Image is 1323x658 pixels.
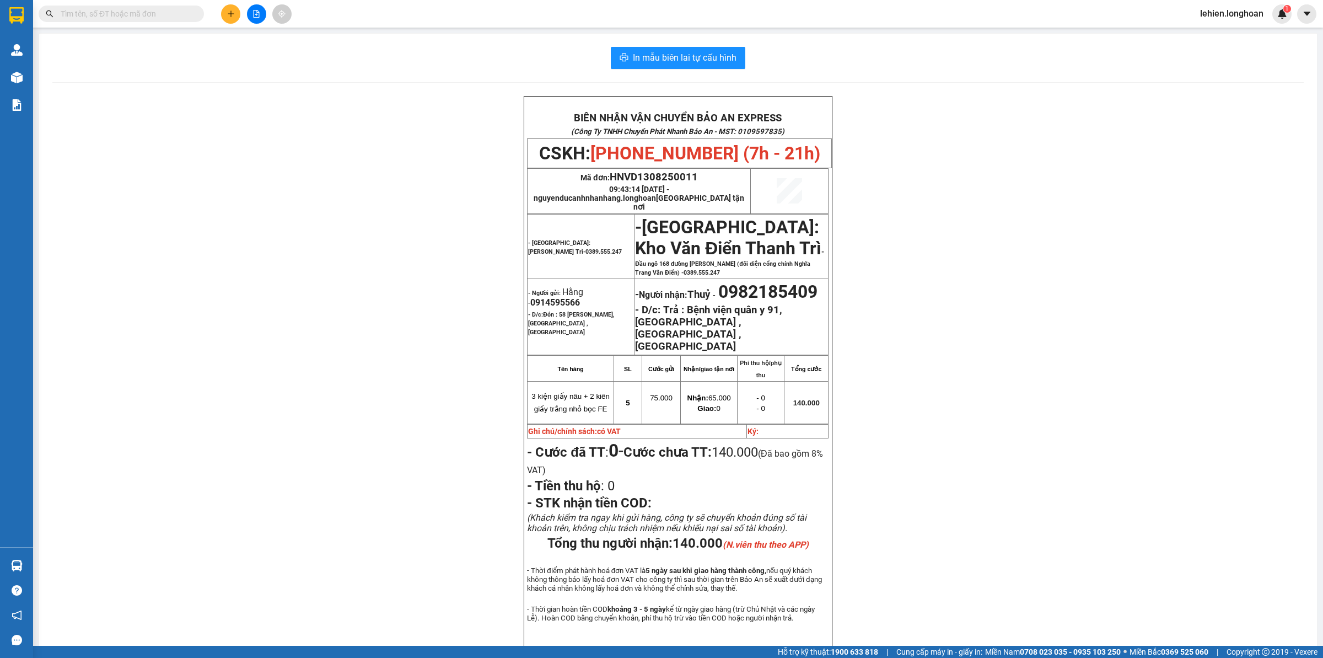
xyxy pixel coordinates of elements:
[831,648,878,656] strong: 1900 633 818
[12,635,22,645] span: message
[611,47,745,69] button: printerIn mẫu biên lai tự cấu hình
[650,394,673,402] span: 75.000
[609,440,623,461] span: -
[227,10,235,18] span: plus
[623,445,712,460] strong: Cước chưa TT:
[635,227,824,276] span: -
[1130,646,1208,658] span: Miền Bắc
[756,404,765,413] span: - 0
[697,404,720,413] span: 0
[221,4,240,24] button: plus
[684,269,720,276] span: 0389.555.247
[673,536,809,551] span: 140.000
[635,304,782,352] strong: Trả : Bệnh viện quân y 91, [GEOGRAPHIC_DATA] , [GEOGRAPHIC_DATA] , [GEOGRAPHIC_DATA]
[580,173,698,182] span: Mã đơn:
[609,440,619,461] strong: 0
[12,585,22,596] span: question-circle
[607,605,666,613] strong: khoảng 3 - 5 ngày
[687,288,710,301] span: Thuỷ
[723,539,809,550] em: (N.viên thu theo APP)
[61,8,191,20] input: Tìm tên, số ĐT hoặc mã đơn
[46,10,53,18] span: search
[1302,9,1312,19] span: caret-down
[574,112,782,124] strong: BIÊN NHẬN VẬN CHUYỂN BẢO AN EXPRESS
[1217,646,1218,658] span: |
[528,239,622,255] span: - [GEOGRAPHIC_DATA]: [PERSON_NAME] Trì-
[635,217,642,238] span: -
[896,646,982,658] span: Cung cấp máy in - giấy in:
[791,366,821,372] strong: Tổng cước
[626,399,630,407] span: 5
[1285,5,1289,13] span: 1
[11,99,23,111] img: solution-icon
[604,478,615,494] span: 0
[11,560,23,571] img: warehouse-icon
[528,311,615,336] span: Đón : 58 [PERSON_NAME], [GEOGRAPHIC_DATA] , [GEOGRAPHIC_DATA]
[1191,7,1272,20] span: lehien.longhoan
[793,399,820,407] span: 140.000
[571,127,784,136] strong: (Công Ty TNHH Chuyển Phát Nhanh Bảo An - MST: 0109597835)
[1297,4,1316,24] button: caret-down
[527,605,815,622] span: - Thời gian hoàn tiền COD kể từ ngày giao hàng (trừ Chủ Nhật và các ngày Lễ). Hoàn COD bằng chuyể...
[1283,5,1291,13] sup: 1
[684,366,734,372] strong: Nhận/giao tận nơi
[635,217,821,259] span: [GEOGRAPHIC_DATA]: Kho Văn Điển Thanh Trì
[11,44,23,56] img: warehouse-icon
[648,366,674,372] strong: Cước gửi
[1277,9,1287,19] img: icon-new-feature
[778,646,878,658] span: Hỗ trợ kỹ thuật:
[590,143,820,164] span: [PHONE_NUMBER] (7h - 21h)
[718,281,818,302] span: 0982185409
[1020,648,1121,656] strong: 0708 023 035 - 0935 103 250
[252,10,260,18] span: file-add
[557,366,583,372] strong: Tên hàng
[9,7,24,24] img: logo-vxr
[687,394,731,402] span: 65.000
[633,51,736,65] span: In mẫu biên lai tự cấu hình
[747,427,759,436] strong: Ký:
[527,566,821,592] span: - Thời điểm phát hành hoá đơn VAT là nếu quý khách không thông báo lấy hoá đơn VAT cho công ty th...
[531,392,610,413] span: 3 kiện giấy nâu + 2 kiên giấy trắng nhỏ bọc FE
[278,10,286,18] span: aim
[624,366,632,372] strong: SL
[247,4,266,24] button: file-add
[528,427,621,436] strong: Ghi chú/chính sách:
[585,248,622,255] span: 0389.555.247
[597,427,621,436] span: có VAT
[527,445,605,460] strong: - Cước đã TT
[527,478,601,494] strong: - Tiền thu hộ
[710,290,718,300] span: -
[528,290,561,297] strong: - Người gửi:
[534,185,744,211] span: 09:43:14 [DATE] -
[12,610,22,620] span: notification
[1262,648,1270,656] span: copyright
[687,394,708,402] strong: Nhận:
[756,394,765,402] span: - 0
[528,311,615,336] strong: - D/c:
[527,478,615,494] span: :
[547,536,809,551] span: Tổng thu người nhận:
[639,290,710,300] span: Người nhận:
[1161,648,1208,656] strong: 0369 525 060
[635,304,660,316] strong: - D/c:
[646,566,766,575] strong: 5 ngày sau khi giao hàng thành công,
[539,143,820,164] span: CSKH:
[528,287,583,308] span: Hằng -
[530,297,580,308] span: 0914595566
[1123,650,1127,654] span: ⚪️
[635,260,810,276] span: Đầu ngõ 168 đường [PERSON_NAME] (đối diện cổng chính Nghĩa Trang Văn Điển) -
[620,53,628,63] span: printer
[272,4,292,24] button: aim
[635,288,710,301] strong: -
[985,646,1121,658] span: Miền Nam
[740,360,782,378] strong: Phí thu hộ/phụ thu
[886,646,888,658] span: |
[527,495,652,511] span: - STK nhận tiền COD:
[633,194,745,211] span: [GEOGRAPHIC_DATA] tận nơi
[527,445,623,460] span: :
[534,194,744,211] span: nguyenducanhnhanhang.longhoan
[610,171,698,183] span: HNVD1308250011
[697,404,716,413] strong: Giao:
[11,72,23,83] img: warehouse-icon
[527,512,806,533] span: (Khách kiểm tra ngay khi gửi hàng, công ty sẽ chuyển khoản đúng số tài khoản trên, không chịu trá...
